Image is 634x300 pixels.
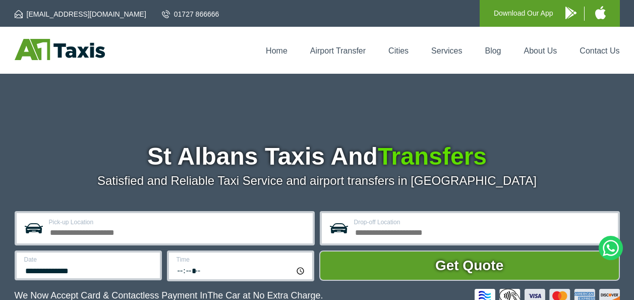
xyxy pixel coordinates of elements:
span: Transfers [378,143,487,170]
p: Satisfied and Reliable Taxi Service and airport transfers in [GEOGRAPHIC_DATA] [15,174,620,188]
img: A1 Taxis St Albans LTD [15,39,105,60]
img: A1 Taxis iPhone App [595,6,606,19]
label: Pick-up Location [49,219,307,225]
a: Cities [388,46,409,55]
a: Airport Transfer [310,46,366,55]
img: A1 Taxis Android App [565,7,577,19]
button: Get Quote [319,251,620,281]
a: About Us [524,46,557,55]
p: Download Our App [494,7,553,20]
a: 01727 866666 [162,9,219,19]
a: Home [266,46,287,55]
a: Services [431,46,462,55]
label: Time [177,257,306,263]
label: Drop-off Location [354,219,612,225]
h1: St Albans Taxis And [15,144,620,169]
a: [EMAIL_ADDRESS][DOMAIN_NAME] [15,9,146,19]
a: Blog [485,46,501,55]
label: Date [24,257,154,263]
a: Contact Us [580,46,619,55]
